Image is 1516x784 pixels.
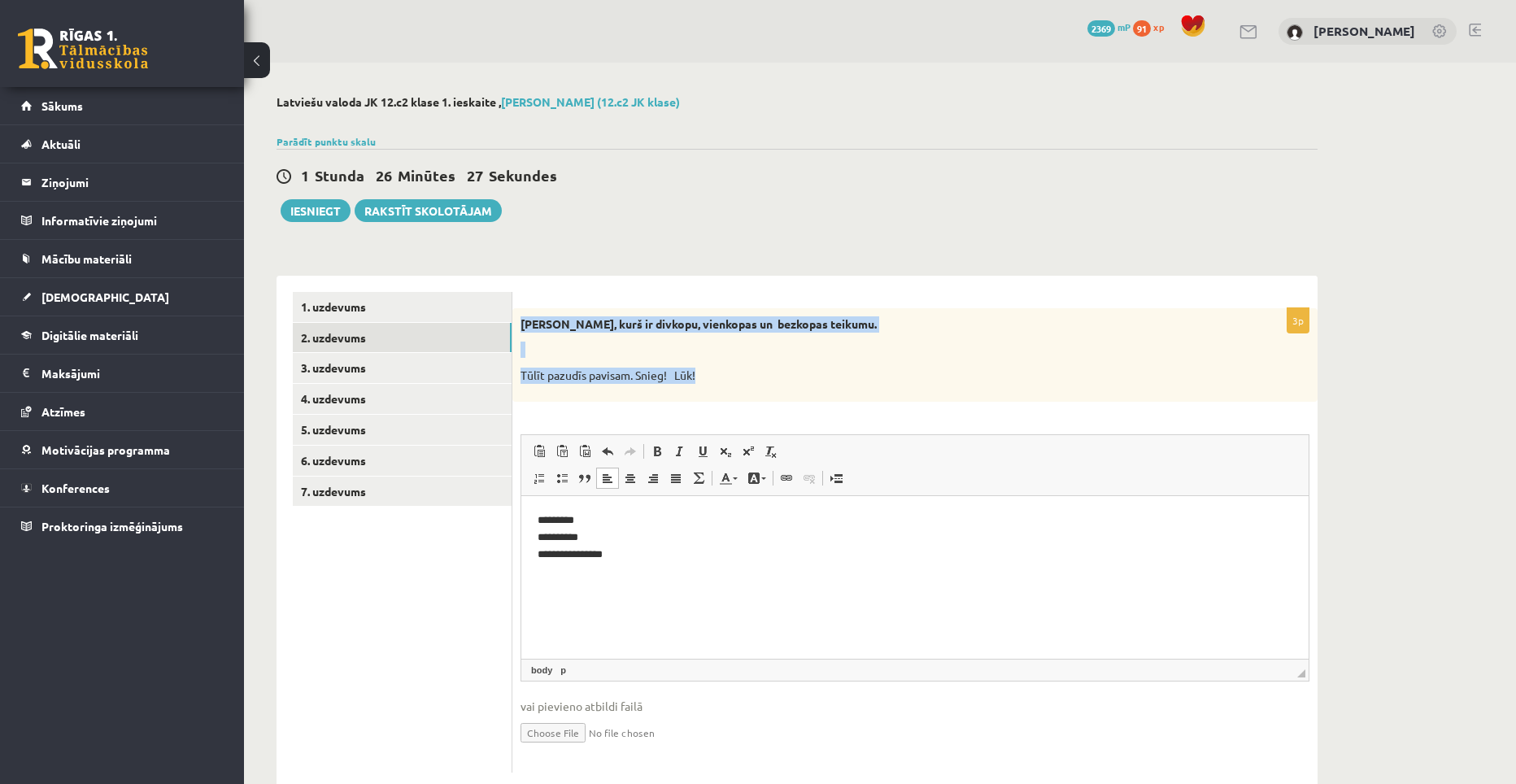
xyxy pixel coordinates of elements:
a: Izlīdzināt pa labi [642,468,664,489]
span: Mācību materiāli [41,251,132,266]
a: Ievietot/noņemt numurētu sarakstu [528,468,551,489]
span: Sākums [41,98,83,113]
span: Minūtes [398,166,455,185]
span: Atzīmes [41,404,85,419]
span: Aktuāli [41,137,81,151]
a: 7. uzdevums [293,477,512,507]
span: Sekundes [489,166,557,185]
a: body elements [528,663,555,677]
a: Treknraksts (vadīšanas taustiņš+B) [646,441,669,462]
p: 3p [1287,307,1309,333]
a: Motivācijas programma [21,431,224,468]
strong: [PERSON_NAME], kurš ir divkopu, vienkopas un bezkopas teikumu. [521,316,877,331]
p: Tūlīt pazudīs pavisam. Snieg! Lūk! [521,368,1228,384]
span: Proktoringa izmēģinājums [41,519,183,534]
span: vai pievieno atbildi failā [521,698,1309,715]
a: 4. uzdevums [293,384,512,414]
a: Atzīmes [21,393,224,430]
a: 3. uzdevums [293,353,512,383]
span: [DEMOGRAPHIC_DATA] [41,290,169,304]
span: 1 [301,166,309,185]
a: Izlīdzināt pa kreisi [596,468,619,489]
a: Atkārtot (vadīšanas taustiņš+Y) [619,441,642,462]
a: Rīgas 1. Tālmācības vidusskola [18,28,148,69]
a: Informatīvie ziņojumi [21,202,224,239]
a: [DEMOGRAPHIC_DATA] [21,278,224,316]
a: [PERSON_NAME] [1313,23,1415,39]
span: Digitālie materiāli [41,328,138,342]
a: Centrēti [619,468,642,489]
button: Iesniegt [281,199,351,222]
a: Ievietot lapas pārtraukumu drukai [825,468,847,489]
span: 27 [467,166,483,185]
a: Math [687,468,710,489]
legend: Maksājumi [41,355,224,392]
h2: Latviešu valoda JK 12.c2 klase 1. ieskaite , [277,95,1318,109]
span: mP [1117,20,1130,33]
a: Teksta krāsa [714,468,743,489]
span: Mērogot [1297,669,1305,677]
a: Atsaistīt [798,468,821,489]
img: Rauls Sakne [1287,24,1303,41]
a: 1. uzdevums [293,292,512,322]
span: 91 [1133,20,1151,37]
a: Bloka citāts [573,468,596,489]
a: Ievietot/noņemt sarakstu ar aizzīmēm [551,468,573,489]
a: Konferences [21,469,224,507]
span: Konferences [41,481,110,495]
a: Atcelt (vadīšanas taustiņš+Z) [596,441,619,462]
a: 6. uzdevums [293,446,512,476]
a: Ievietot no Worda [573,441,596,462]
span: 2369 [1087,20,1115,37]
iframe: Bagātinātā teksta redaktors, wiswyg-editor-user-answer-47024850227580 [521,496,1309,659]
a: 5. uzdevums [293,415,512,445]
a: Ziņojumi [21,163,224,201]
a: Parādīt punktu skalu [277,135,376,148]
a: Maksājumi [21,355,224,392]
a: Ievietot kā vienkāršu tekstu (vadīšanas taustiņš+pārslēgšanas taustiņš+V) [551,441,573,462]
a: Ielīmēt (vadīšanas taustiņš+V) [528,441,551,462]
legend: Ziņojumi [41,163,224,201]
span: Stunda [315,166,364,185]
a: Slīpraksts (vadīšanas taustiņš+I) [669,441,691,462]
a: Augšraksts [737,441,760,462]
a: Izlīdzināt malas [664,468,687,489]
a: Pasvītrojums (vadīšanas taustiņš+U) [691,441,714,462]
a: p elements [557,663,569,677]
a: 2. uzdevums [293,323,512,353]
legend: Informatīvie ziņojumi [41,202,224,239]
a: Proktoringa izmēģinājums [21,507,224,545]
a: 2369 mP [1087,20,1130,33]
a: Aktuāli [21,125,224,163]
span: Motivācijas programma [41,442,170,457]
a: Saite (vadīšanas taustiņš+K) [775,468,798,489]
a: Sākums [21,87,224,124]
a: Noņemt stilus [760,441,782,462]
a: Rakstīt skolotājam [355,199,502,222]
a: Fona krāsa [743,468,771,489]
a: Apakšraksts [714,441,737,462]
span: 26 [376,166,392,185]
a: Digitālie materiāli [21,316,224,354]
span: xp [1153,20,1164,33]
a: 91 xp [1133,20,1172,33]
a: [PERSON_NAME] (12.c2 JK klase) [501,94,680,109]
a: Mācību materiāli [21,240,224,277]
